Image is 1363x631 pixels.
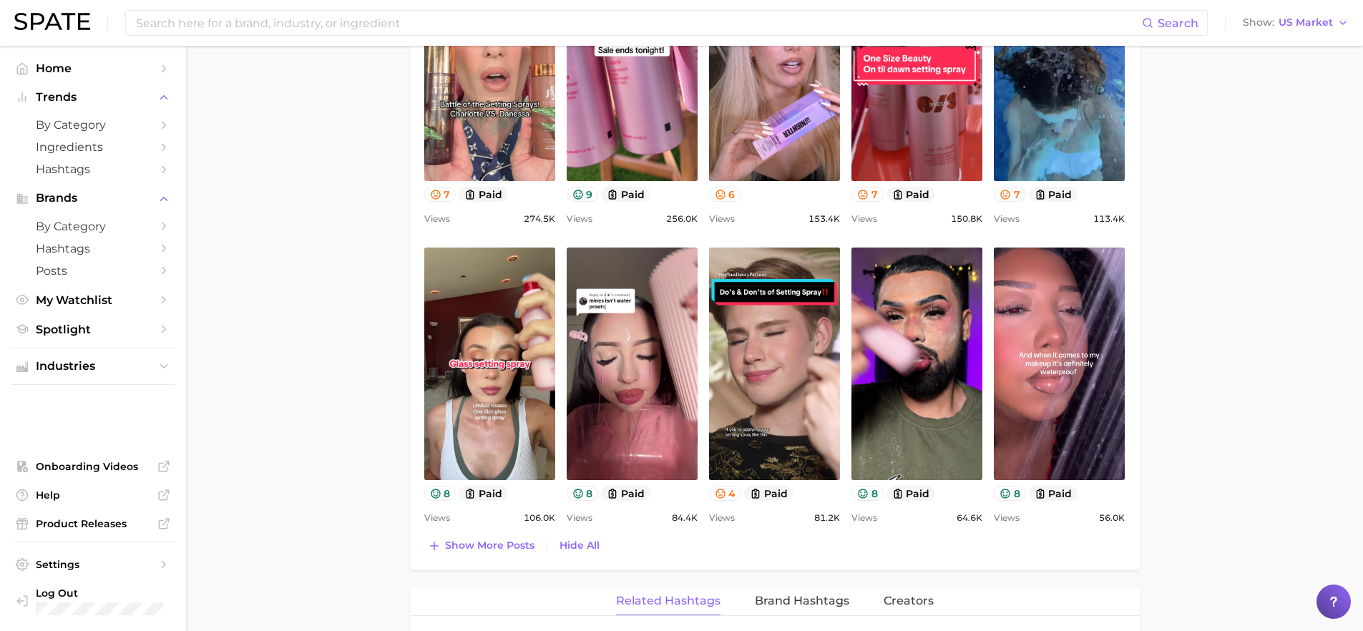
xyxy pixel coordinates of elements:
[14,13,90,30] img: SPATE
[851,210,877,228] span: Views
[445,539,534,552] span: Show more posts
[424,486,456,501] button: 8
[36,293,150,307] span: My Watchlist
[560,539,600,552] span: Hide All
[709,486,742,501] button: 4
[994,486,1026,501] button: 8
[11,484,175,506] a: Help
[11,87,175,108] button: Trends
[994,509,1020,527] span: Views
[11,215,175,238] a: by Category
[424,509,450,527] span: Views
[851,187,884,202] button: 7
[36,192,150,205] span: Brands
[616,595,720,607] span: Related Hashtags
[11,356,175,377] button: Industries
[135,11,1142,35] input: Search here for a brand, industry, or ingredient
[851,486,884,501] button: 8
[459,486,508,501] button: paid
[951,210,982,228] span: 150.8k
[36,91,150,104] span: Trends
[1279,19,1333,26] span: US Market
[11,318,175,341] a: Spotlight
[11,57,175,79] a: Home
[1029,187,1078,202] button: paid
[11,158,175,180] a: Hashtags
[886,187,936,202] button: paid
[11,260,175,282] a: Posts
[851,509,877,527] span: Views
[36,460,150,473] span: Onboarding Videos
[36,587,163,600] span: Log Out
[524,509,555,527] span: 106.0k
[36,220,150,233] span: by Category
[36,323,150,336] span: Spotlight
[601,486,650,501] button: paid
[1158,16,1198,30] span: Search
[567,210,592,228] span: Views
[1093,210,1125,228] span: 113.4k
[424,536,538,556] button: Show more posts
[709,187,741,202] button: 6
[666,210,698,228] span: 256.0k
[567,509,592,527] span: Views
[567,486,599,501] button: 8
[601,187,650,202] button: paid
[709,509,735,527] span: Views
[36,62,150,75] span: Home
[459,187,508,202] button: paid
[11,456,175,477] a: Onboarding Videos
[36,517,150,530] span: Product Releases
[11,582,175,620] a: Log out. Currently logged in with e-mail christel.bayle@loreal.com.
[11,238,175,260] a: Hashtags
[808,210,840,228] span: 153.4k
[744,486,793,501] button: paid
[11,289,175,311] a: My Watchlist
[11,136,175,158] a: Ingredients
[556,536,603,555] button: Hide All
[755,595,849,607] span: Brand Hashtags
[567,187,599,202] button: 9
[524,210,555,228] span: 274.5k
[11,187,175,209] button: Brands
[424,187,456,202] button: 7
[11,554,175,575] a: Settings
[36,242,150,255] span: Hashtags
[424,210,450,228] span: Views
[11,114,175,136] a: by Category
[36,264,150,278] span: Posts
[36,489,150,502] span: Help
[36,558,150,571] span: Settings
[1243,19,1274,26] span: Show
[814,509,840,527] span: 81.2k
[1239,14,1352,32] button: ShowUS Market
[11,513,175,534] a: Product Releases
[36,118,150,132] span: by Category
[36,140,150,154] span: Ingredients
[994,187,1026,202] button: 7
[957,509,982,527] span: 64.6k
[1099,509,1125,527] span: 56.0k
[1029,486,1078,501] button: paid
[994,210,1020,228] span: Views
[886,486,936,501] button: paid
[709,210,735,228] span: Views
[672,509,698,527] span: 84.4k
[36,360,150,373] span: Industries
[884,595,934,607] span: Creators
[36,162,150,176] span: Hashtags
